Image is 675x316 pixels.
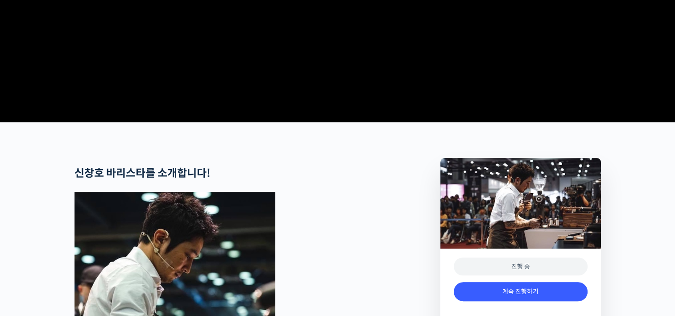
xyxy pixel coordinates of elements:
a: 홈 [3,242,59,264]
strong: 신창호 바리스타를 소개합니다! [75,166,211,180]
a: 대화 [59,242,115,264]
span: 홈 [28,255,33,262]
a: 계속 진행하기 [454,282,588,301]
span: 설정 [138,255,149,262]
div: 진행 중 [454,258,588,276]
span: 대화 [82,256,92,263]
a: 설정 [115,242,171,264]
